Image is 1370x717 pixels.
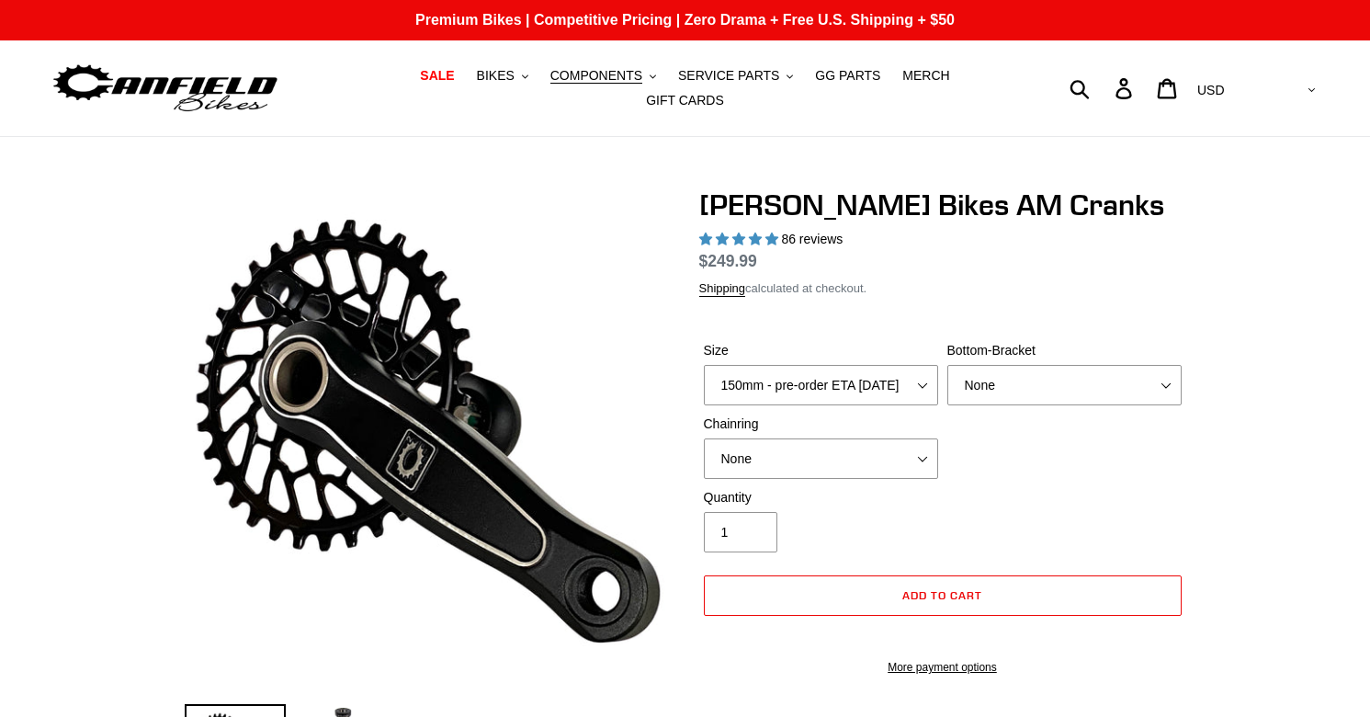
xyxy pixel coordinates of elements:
a: SALE [411,63,463,88]
span: Add to cart [902,588,982,602]
span: COMPONENTS [550,68,642,84]
span: SALE [420,68,454,84]
input: Search [1080,68,1127,108]
span: MERCH [902,68,949,84]
button: BIKES [468,63,538,88]
label: Chainring [704,415,938,434]
a: Shipping [699,281,746,297]
img: Canfield Bikes [51,60,280,118]
label: Bottom-Bracket [947,341,1182,360]
span: SERVICE PARTS [678,68,779,84]
span: 4.97 stars [699,232,782,246]
label: Size [704,341,938,360]
a: More payment options [704,659,1182,676]
span: $249.99 [699,252,757,270]
button: SERVICE PARTS [669,63,802,88]
span: GG PARTS [815,68,880,84]
a: GG PARTS [806,63,889,88]
span: GIFT CARDS [646,93,724,108]
label: Quantity [704,488,938,507]
span: BIKES [477,68,515,84]
a: GIFT CARDS [637,88,733,113]
a: MERCH [893,63,958,88]
h1: [PERSON_NAME] Bikes AM Cranks [699,188,1186,222]
div: calculated at checkout. [699,279,1186,298]
button: Add to cart [704,575,1182,616]
button: COMPONENTS [541,63,665,88]
span: 86 reviews [781,232,843,246]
